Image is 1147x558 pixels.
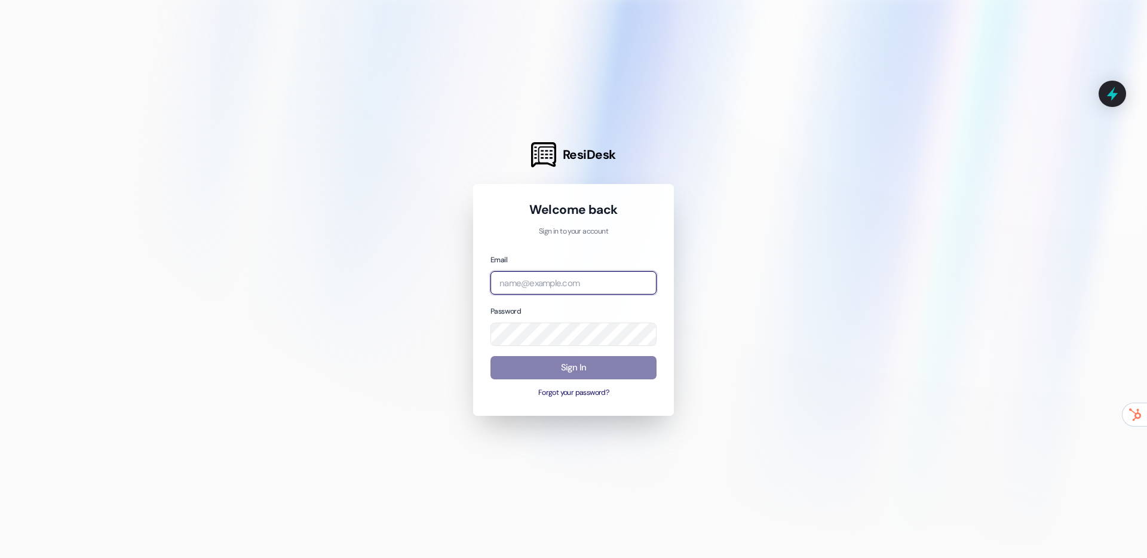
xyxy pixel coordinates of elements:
img: ResiDesk Logo [531,142,556,167]
button: Forgot your password? [490,388,657,398]
label: Password [490,306,521,316]
button: Sign In [490,356,657,379]
label: Email [490,255,507,265]
input: name@example.com [490,271,657,295]
h1: Welcome back [490,201,657,218]
p: Sign in to your account [490,226,657,237]
span: ResiDesk [563,146,616,163]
